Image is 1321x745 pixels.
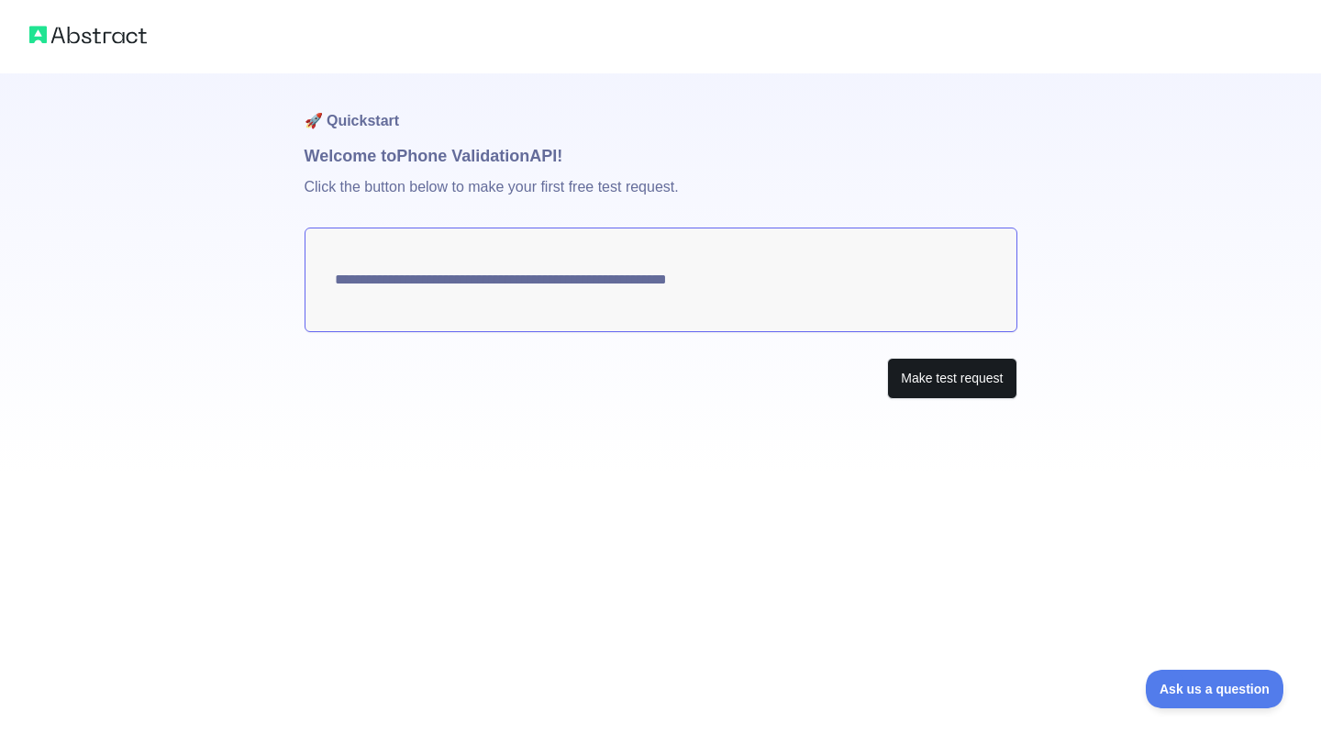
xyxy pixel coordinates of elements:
h1: 🚀 Quickstart [305,73,1017,143]
p: Click the button below to make your first free test request. [305,169,1017,228]
button: Make test request [887,358,1016,399]
h1: Welcome to Phone Validation API! [305,143,1017,169]
img: Abstract logo [29,22,147,48]
iframe: Toggle Customer Support [1146,670,1284,708]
